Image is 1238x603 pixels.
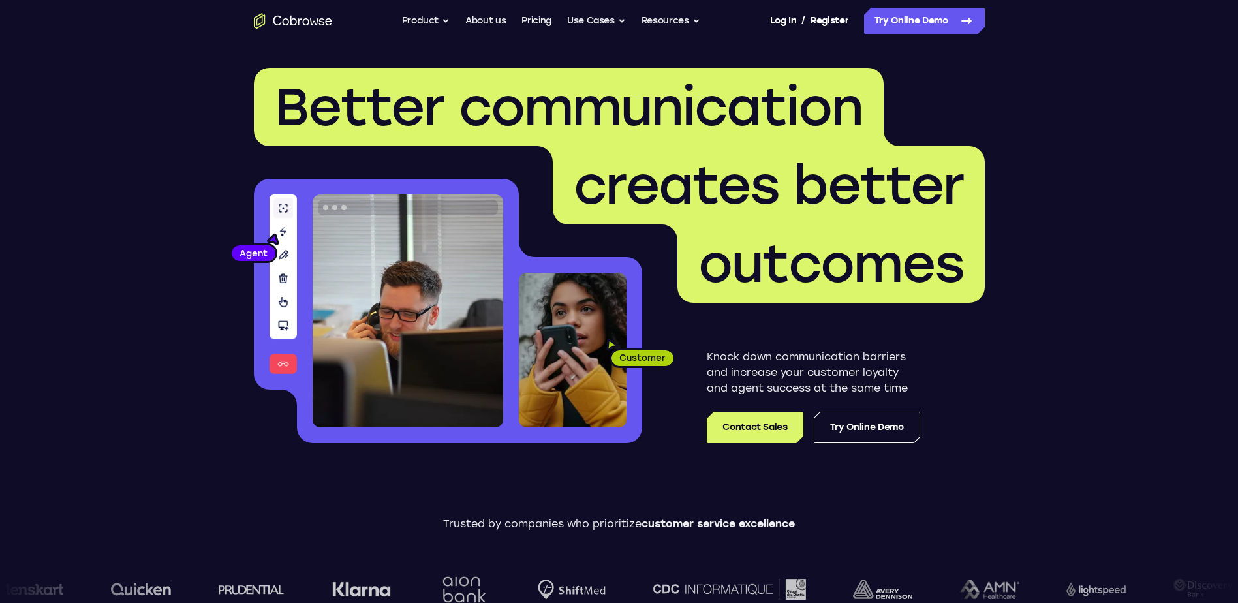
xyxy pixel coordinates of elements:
[707,349,920,396] p: Knock down communication barriers and increase your customer loyalty and agent success at the sam...
[770,8,796,34] a: Log In
[536,580,604,600] img: Shiftmed
[811,8,848,34] a: Register
[254,13,332,29] a: Go to the home page
[642,518,795,530] span: customer service excellence
[652,579,805,599] img: CDC Informatique
[801,13,805,29] span: /
[519,273,627,427] img: A customer holding their phone
[402,8,450,34] button: Product
[313,194,503,427] img: A customer support agent talking on the phone
[959,580,1018,600] img: AMN Healthcare
[574,154,964,217] span: creates better
[642,8,700,34] button: Resources
[521,8,551,34] a: Pricing
[330,581,389,597] img: Klarna
[864,8,985,34] a: Try Online Demo
[567,8,626,34] button: Use Cases
[217,584,283,595] img: prudential
[275,76,863,138] span: Better communication
[814,412,920,443] a: Try Online Demo
[707,412,803,443] a: Contact Sales
[465,8,506,34] a: About us
[698,232,964,295] span: outcomes
[852,580,911,599] img: avery-dennison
